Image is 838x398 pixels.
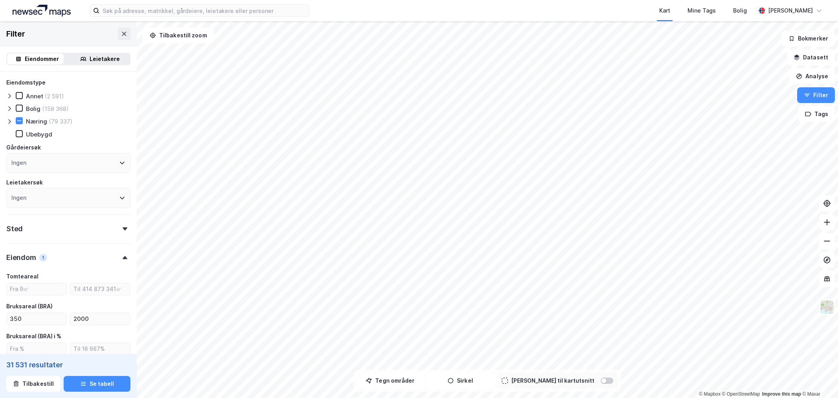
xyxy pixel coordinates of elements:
[64,376,130,392] button: Se tabell
[7,283,66,295] input: Fra 9㎡
[762,391,801,397] a: Improve this map
[25,54,59,64] div: Eiendommer
[427,373,494,389] button: Sirkel
[511,376,594,385] div: [PERSON_NAME] til kartutsnitt
[799,360,838,398] iframe: Chat Widget
[798,106,835,122] button: Tags
[6,143,41,152] div: Gårdeiersøk
[11,193,26,203] div: Ingen
[42,105,69,112] div: (158 368)
[6,178,43,187] div: Leietakersøk
[7,313,66,325] input: Fra ㎡
[70,343,130,355] input: Til 16 667%
[26,131,52,138] div: Ubebygd
[45,92,64,100] div: (2 591)
[820,300,834,315] img: Z
[6,224,23,234] div: Sted
[699,391,721,397] a: Mapbox
[797,87,835,103] button: Filter
[11,158,26,168] div: Ingen
[787,50,835,65] button: Datasett
[6,360,130,370] div: 31 531 resultater
[49,118,73,125] div: (79 337)
[26,118,47,125] div: Næring
[13,5,71,17] img: logo.a4113a55bc3d86da70a041830d287a7e.svg
[99,5,309,17] input: Søk på adresse, matrikkel, gårdeiere, leietakere eller personer
[6,28,25,40] div: Filter
[26,105,40,112] div: Bolig
[70,283,130,295] input: Til 414 873 341㎡
[768,6,813,15] div: [PERSON_NAME]
[90,54,120,64] div: Leietakere
[789,68,835,84] button: Analyse
[6,332,61,341] div: Bruksareal (BRA) i %
[799,360,838,398] div: Kontrollprogram for chat
[39,254,47,262] div: 1
[70,313,130,325] input: Til 2 000㎡
[26,92,43,100] div: Annet
[6,302,53,311] div: Bruksareal (BRA)
[782,31,835,46] button: Bokmerker
[659,6,670,15] div: Kart
[143,28,214,43] button: Tilbakestill zoom
[7,343,66,355] input: Fra %
[6,376,61,392] button: Tilbakestill
[6,78,46,87] div: Eiendomstype
[733,6,747,15] div: Bolig
[722,391,760,397] a: OpenStreetMap
[688,6,716,15] div: Mine Tags
[357,373,424,389] button: Tegn områder
[6,272,39,281] div: Tomteareal
[6,253,36,262] div: Eiendom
